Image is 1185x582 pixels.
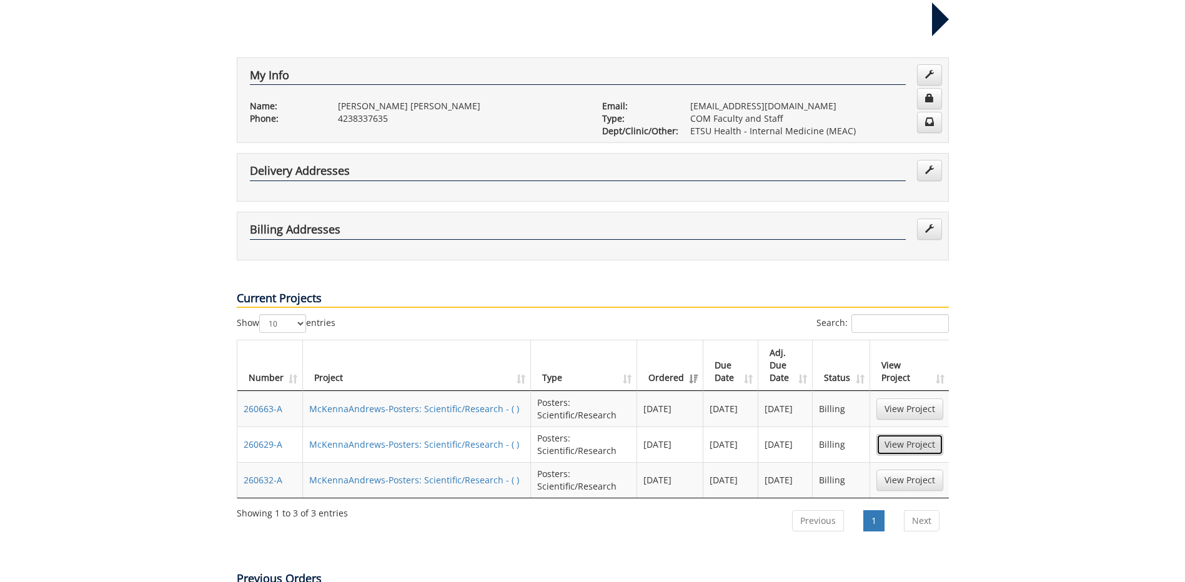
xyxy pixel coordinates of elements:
[703,427,758,462] td: [DATE]
[338,100,583,112] p: [PERSON_NAME] [PERSON_NAME]
[250,112,319,125] p: Phone:
[876,470,943,491] a: View Project
[758,462,813,498] td: [DATE]
[237,340,303,391] th: Number: activate to sort column ascending
[690,125,936,137] p: ETSU Health - Internal Medicine (MEAC)
[917,160,942,181] a: Edit Addresses
[303,340,532,391] th: Project: activate to sort column ascending
[602,112,672,125] p: Type:
[917,64,942,86] a: Edit Info
[637,462,703,498] td: [DATE]
[531,462,637,498] td: Posters: Scientific/Research
[813,427,870,462] td: Billing
[244,438,282,450] a: 260629-A
[917,219,942,240] a: Edit Addresses
[602,125,672,137] p: Dept/Clinic/Other:
[917,88,942,109] a: Change Password
[309,474,519,486] a: McKennaAndrews-Posters: Scientific/Research - ( )
[309,403,519,415] a: McKennaAndrews-Posters: Scientific/Research - ( )
[690,100,936,112] p: [EMAIL_ADDRESS][DOMAIN_NAME]
[244,403,282,415] a: 260663-A
[863,510,885,531] a: 1
[237,314,335,333] label: Show entries
[816,314,949,333] label: Search:
[250,69,906,86] h4: My Info
[703,391,758,427] td: [DATE]
[531,391,637,427] td: Posters: Scientific/Research
[531,340,637,391] th: Type: activate to sort column ascending
[690,112,936,125] p: COM Faculty and Staff
[876,398,943,420] a: View Project
[813,462,870,498] td: Billing
[309,438,519,450] a: McKennaAndrews-Posters: Scientific/Research - ( )
[792,510,844,531] a: Previous
[237,502,348,520] div: Showing 1 to 3 of 3 entries
[338,112,583,125] p: 4238337635
[758,340,813,391] th: Adj. Due Date: activate to sort column ascending
[703,340,758,391] th: Due Date: activate to sort column ascending
[250,165,906,181] h4: Delivery Addresses
[870,340,949,391] th: View Project: activate to sort column ascending
[637,391,703,427] td: [DATE]
[917,112,942,133] a: Change Communication Preferences
[602,100,672,112] p: Email:
[259,314,306,333] select: Showentries
[904,510,940,531] a: Next
[876,434,943,455] a: View Project
[758,427,813,462] td: [DATE]
[813,391,870,427] td: Billing
[250,100,319,112] p: Name:
[703,462,758,498] td: [DATE]
[758,391,813,427] td: [DATE]
[250,224,906,240] h4: Billing Addresses
[637,427,703,462] td: [DATE]
[531,427,637,462] td: Posters: Scientific/Research
[813,340,870,391] th: Status: activate to sort column ascending
[244,474,282,486] a: 260632-A
[851,314,949,333] input: Search:
[237,290,949,308] p: Current Projects
[637,340,703,391] th: Ordered: activate to sort column ascending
